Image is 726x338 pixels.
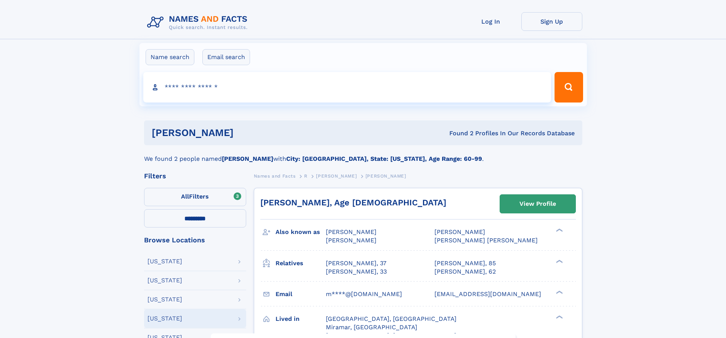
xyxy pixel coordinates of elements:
span: Miramar, [GEOGRAPHIC_DATA] [326,324,417,331]
div: [US_STATE] [147,258,182,264]
div: ❯ [554,228,563,233]
div: [US_STATE] [147,296,182,303]
h3: Lived in [276,312,326,325]
span: [PERSON_NAME] [326,228,377,235]
a: [PERSON_NAME], 33 [326,268,387,276]
label: Name search [146,49,194,65]
h3: Also known as [276,226,326,239]
span: [PERSON_NAME] [326,237,377,244]
span: [PERSON_NAME] [316,173,357,179]
div: ❯ [554,314,563,319]
span: [EMAIL_ADDRESS][DOMAIN_NAME] [434,290,541,298]
a: Names and Facts [254,171,296,181]
span: All [181,193,189,200]
div: [US_STATE] [147,316,182,322]
label: Filters [144,188,246,206]
h3: Email [276,288,326,301]
a: [PERSON_NAME], 85 [434,259,496,268]
img: Logo Names and Facts [144,12,254,33]
input: search input [143,72,551,103]
a: Sign Up [521,12,582,31]
label: Email search [202,49,250,65]
a: [PERSON_NAME], Age [DEMOGRAPHIC_DATA] [260,198,446,207]
a: View Profile [500,195,575,213]
button: Search Button [555,72,583,103]
span: R [304,173,308,179]
div: Found 2 Profiles In Our Records Database [341,129,575,138]
div: We found 2 people named with . [144,145,582,163]
a: [PERSON_NAME] [316,171,357,181]
b: City: [GEOGRAPHIC_DATA], State: [US_STATE], Age Range: 60-99 [286,155,482,162]
span: [PERSON_NAME] [PERSON_NAME] [434,237,538,244]
b: [PERSON_NAME] [222,155,273,162]
div: [US_STATE] [147,277,182,284]
a: R [304,171,308,181]
span: [PERSON_NAME] [365,173,406,179]
a: [PERSON_NAME], 37 [326,259,386,268]
div: View Profile [519,195,556,213]
div: ❯ [554,259,563,264]
div: Browse Locations [144,237,246,243]
div: ❯ [554,290,563,295]
span: [GEOGRAPHIC_DATA], [GEOGRAPHIC_DATA] [326,315,457,322]
a: [PERSON_NAME], 62 [434,268,496,276]
h3: Relatives [276,257,326,270]
span: [PERSON_NAME] [434,228,485,235]
a: Log In [460,12,521,31]
h1: [PERSON_NAME] [152,128,341,138]
div: Filters [144,173,246,179]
